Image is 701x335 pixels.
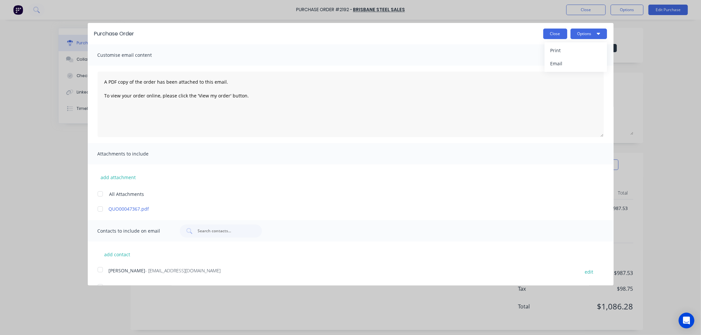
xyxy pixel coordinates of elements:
div: Email [550,59,601,68]
button: add attachment [98,172,139,182]
div: Print [550,46,601,55]
button: Email [545,57,607,70]
input: Search contacts... [197,228,252,234]
a: QUO00047367.pdf [109,205,573,212]
button: Options [571,29,607,39]
span: Customise email content [98,51,170,60]
textarea: A PDF copy of the order has been attached to this email. To view your order online, please click ... [98,72,604,137]
span: All Attachments [109,191,144,198]
span: Sales [109,284,120,291]
button: edit [581,267,597,276]
button: add contact [98,249,137,259]
span: Attachments to include [98,149,170,158]
div: Purchase Order [94,30,134,38]
span: - [EMAIL_ADDRESS][DOMAIN_NAME] [120,284,196,291]
span: - [EMAIL_ADDRESS][DOMAIN_NAME] [146,267,221,274]
button: Print [545,44,607,57]
span: [PERSON_NAME] [109,267,146,274]
span: Contacts to include on email [98,226,170,236]
div: Open Intercom Messenger [679,313,694,328]
button: Close [543,29,567,39]
button: edit [581,284,597,293]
